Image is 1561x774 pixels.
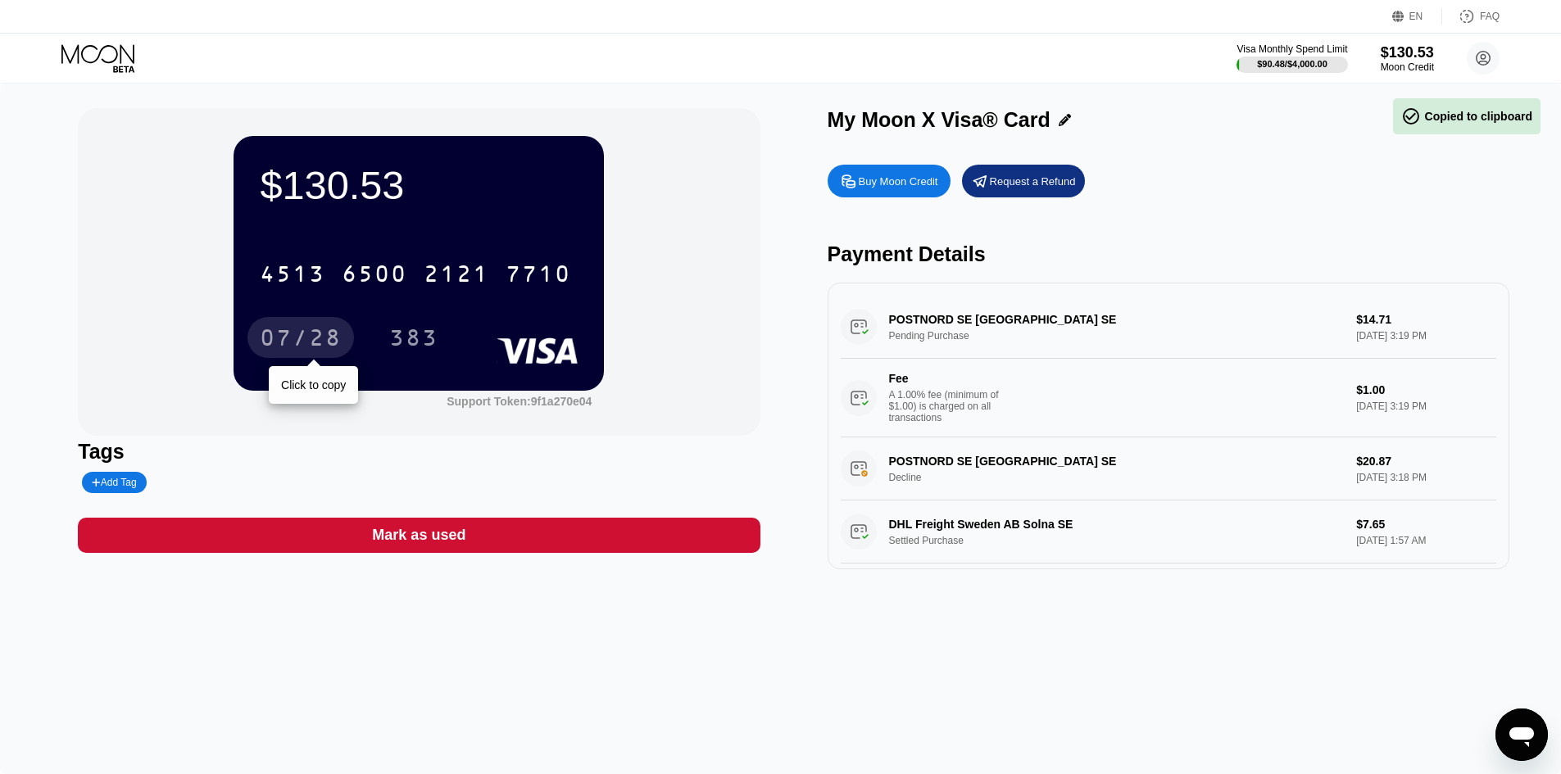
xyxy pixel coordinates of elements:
div: $130.53Moon Credit [1381,44,1434,73]
div: Add Tag [82,472,146,493]
div: Visa Monthly Spend Limit$90.48/$4,000.00 [1237,43,1347,73]
div: 4513 [260,263,325,289]
iframe: Knapp för att öppna meddelandefönstret [1495,708,1548,761]
div: My Moon X Visa® Card [828,108,1050,132]
div: 07/28 [260,327,342,353]
div: Add Tag [92,477,136,488]
div: Click to copy [281,378,346,392]
div: Fee [889,372,1004,385]
div: 07/28 [247,317,354,358]
div: FeeA 1.00% fee (minimum of $1.00) is charged on all transactions$1.00[DATE] 1:57 AM [841,564,1496,642]
div: A 1.00% fee (minimum of $1.00) is charged on all transactions [889,389,1012,423]
div: Mark as used [372,526,465,545]
div: $130.53 [1381,44,1434,61]
div: 7710 [506,263,571,289]
div: 383 [389,327,438,353]
div: EN [1409,11,1423,22]
div: Tags [78,440,760,464]
span:  [1401,106,1421,126]
div: $1.00 [1356,383,1495,396]
div: Visa Monthly Spend Limit [1237,43,1347,55]
div: Mark as used [78,518,760,553]
div: 4513650021217710 [250,253,581,294]
div: Request a Refund [990,174,1076,188]
div: 2121 [424,263,489,289]
div: $90.48 / $4,000.00 [1257,59,1327,69]
div: FeeA 1.00% fee (minimum of $1.00) is charged on all transactions$1.00[DATE] 3:19 PM [841,359,1496,437]
div: FAQ [1442,8,1500,25]
div: $130.53 [260,162,578,208]
div: [DATE] 3:19 PM [1356,401,1495,412]
div: Buy Moon Credit [859,174,938,188]
div: Moon Credit [1381,61,1434,73]
div: 6500 [342,263,407,289]
div: 383 [377,317,451,358]
div: EN [1392,8,1442,25]
div: Payment Details [828,242,1509,266]
div: Buy Moon Credit [828,165,951,197]
div: Copied to clipboard [1401,106,1532,126]
div: FAQ [1480,11,1500,22]
div: Request a Refund [962,165,1085,197]
div: Support Token:9f1a270e04 [447,395,592,408]
div: Support Token: 9f1a270e04 [447,395,592,408]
